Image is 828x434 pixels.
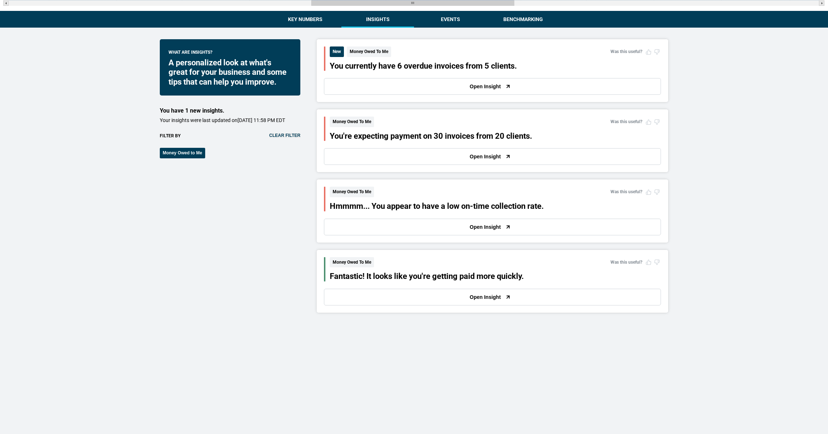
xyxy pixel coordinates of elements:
button: You're expecting payment on 30 invoices from 20 clients. [330,131,532,141]
button: Money Owed to Me [160,148,205,158]
button: Open Insight [324,289,661,305]
span: Was this useful? [610,49,642,54]
button: Open Insight [324,148,661,165]
button: Fantastic! It looks like you're getting paid more quickly. [330,272,524,281]
button: Clear filter [269,133,300,138]
p: Your insights were last updated on [DATE] 11:58 PM EDT [160,117,300,124]
span: Was this useful? [610,119,642,124]
span: Money Owed To Me [330,257,374,268]
span: You have 1 new insights. [160,107,224,114]
button: Insights [341,11,414,28]
button: Benchmarking [487,11,559,28]
button: Open Insight [324,219,661,235]
span: Was this useful? [610,189,642,194]
button: Open Insight [324,78,661,95]
span: Money Owed To Me [330,117,374,127]
div: Filter by [160,133,300,139]
button: Key Numbers [269,11,341,28]
span: Money Owed To Me [347,46,391,57]
span: Money Owed To Me [330,187,374,197]
span: New [330,46,344,57]
span: What are insights? [169,49,212,58]
button: Hmmmm... You appear to have a low on-time collection rate. [330,202,544,211]
div: A personalized look at what's great for your business and some tips that can help you improve. [169,58,292,87]
button: You currently have 6 overdue invoices from 5 clients. [330,61,517,71]
span: Was this useful? [610,260,642,265]
button: Events [414,11,487,28]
